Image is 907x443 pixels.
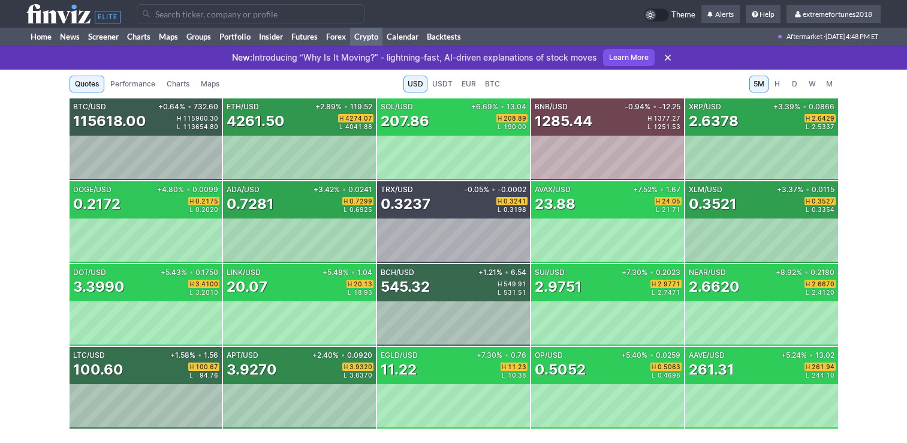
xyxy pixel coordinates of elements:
[348,281,354,287] span: H
[498,198,504,204] span: H
[803,10,872,19] span: extremefortunes2018
[344,103,348,110] span: •
[806,364,812,370] span: H
[650,352,653,359] span: •
[502,364,508,370] span: H
[658,281,680,287] span: 2.9771
[787,28,825,46] span: Aftermarket ·
[177,115,183,121] span: H
[432,78,453,90] span: USDT
[804,76,821,92] a: W
[812,289,834,295] span: 2.4120
[198,352,201,359] span: •
[189,206,195,212] span: L
[481,76,504,92] a: BTC
[806,124,812,130] span: L
[808,78,816,90] span: W
[223,347,376,429] a: APT/USD+2.40%•0.09203.9270H3.9320L3.6370
[428,76,457,92] a: USDT
[408,78,423,90] span: USD
[73,112,146,131] div: 115618.00
[343,198,349,204] span: H
[381,103,469,110] div: SOL/USD
[803,103,806,110] span: •
[806,186,809,193] span: •
[806,372,812,378] span: L
[502,372,508,378] span: L
[223,264,376,346] a: LINK/USD+5.48%•1.0420.07H20.13L18.93
[73,194,120,214] div: 0.2172
[377,264,530,346] a: BCH/USD+1.21%•6.54545.32H549.91L531.51
[806,289,812,295] span: L
[311,186,372,193] div: +3.42% 0.0241
[351,269,355,276] span: •
[320,269,372,276] div: +5.48% 1.04
[381,277,430,297] div: 545.32
[377,347,530,429] a: EGLD/USD+7.30%•0.7611.22H11.23L10.38
[195,76,225,92] a: Maps
[685,347,838,429] a: AAVE/USD+5.24%•13.02261.31H261.94L244.10
[349,198,372,204] span: 0.7299
[498,124,504,130] span: L
[825,78,834,90] span: M
[775,186,834,193] div: +3.37% 0.0115
[701,5,740,24] a: Alerts
[322,28,350,46] a: Forex
[382,28,423,46] a: Calendar
[457,76,480,92] a: EUR
[70,98,222,180] a: BTC/USD+0.64%•732.60115618.00H115960.30L113654.80
[812,206,834,212] span: 0.3354
[349,364,372,370] span: 3.9320
[310,352,372,359] div: +2.40% 0.0920
[476,269,526,276] div: +1.21% 6.54
[652,364,658,370] span: H
[188,103,191,110] span: •
[656,198,662,204] span: H
[345,124,372,130] span: 4041.88
[650,269,653,276] span: •
[232,52,597,64] p: Introducing “Why Is It Moving?” - lightning-fast, AI-driven explanations of stock moves
[504,206,526,212] span: 0.3198
[806,115,812,121] span: H
[821,76,838,92] a: M
[508,364,526,370] span: 11.23
[381,186,462,193] div: TRX/USD
[255,28,287,46] a: Insider
[685,98,838,180] a: XRP/USD+3.39%•0.08662.6378H2.6429L2.5337
[492,186,495,193] span: •
[227,277,267,297] div: 20.07
[377,181,530,263] a: TRX/USD-0.05%•-0.00020.3237H0.3241L0.3198
[689,360,734,379] div: 261.31
[350,28,382,46] a: Crypto
[662,206,680,212] span: 21.71
[156,103,218,110] div: +0.64% 732.60
[498,206,504,212] span: L
[619,352,680,359] div: +5.40% 0.0259
[155,186,218,193] div: +4.80% 0.0099
[195,206,218,212] span: 0.2020
[227,269,320,276] div: LINK/USD
[501,103,504,110] span: •
[155,28,182,46] a: Maps
[812,372,834,378] span: 244.10
[462,186,526,193] div: -0.05% -0.0002
[746,5,781,24] a: Help
[771,103,834,110] div: +3.39% 0.0866
[201,78,219,90] span: Maps
[812,124,834,130] span: 2.5337
[531,347,684,429] a: OP/USD+5.40%•0.02590.5052H0.5063L0.4698
[662,198,680,204] span: 24.05
[806,206,812,212] span: L
[123,28,155,46] a: Charts
[504,281,526,287] span: 549.91
[215,28,255,46] a: Portfolio
[189,372,195,378] span: L
[825,28,878,46] span: [DATE] 4:48 PM ET
[349,372,372,378] span: 3.6370
[652,372,658,378] span: L
[504,115,526,121] span: 208.89
[653,103,656,110] span: •
[84,28,123,46] a: Screener
[812,364,834,370] span: 261.94
[381,112,429,131] div: 207.86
